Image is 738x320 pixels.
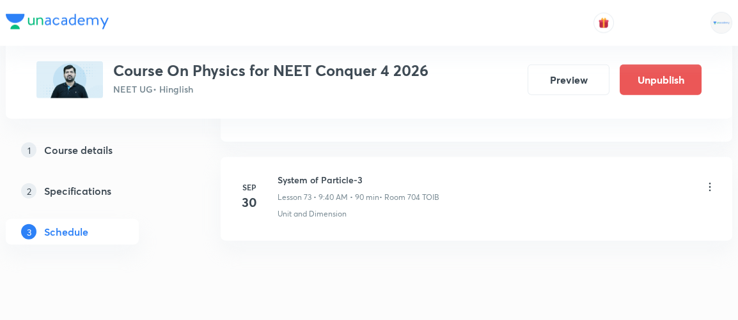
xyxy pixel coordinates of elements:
[711,12,732,34] img: Rahul Mishra
[6,178,180,204] a: 2Specifications
[237,181,262,193] h6: Sep
[528,65,609,95] button: Preview
[113,61,428,80] h3: Course On Physics for NEET Conquer 4 2026
[237,193,262,212] h4: 30
[21,183,36,199] p: 2
[36,61,103,98] img: 172BCA89-A62D-45BA-95BD-7C103BFF6FDE_plus.png
[379,192,439,203] p: • Room 704 TOIB
[6,14,109,33] a: Company Logo
[21,142,36,158] p: 1
[6,137,180,163] a: 1Course details
[278,192,379,203] p: Lesson 73 • 9:40 AM • 90 min
[44,183,111,199] h5: Specifications
[349,109,352,121] div: ·
[593,13,614,33] button: avatar
[44,224,88,240] h5: Schedule
[434,109,436,121] div: ·
[21,224,36,240] p: 3
[278,173,439,187] h6: System of Particle-3
[113,82,428,96] p: NEET UG • Hinglish
[598,17,609,29] img: avatar
[6,14,109,29] img: Company Logo
[44,142,113,158] h5: Course details
[620,65,702,95] button: Unpublish
[278,208,347,220] p: Unit and Dimension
